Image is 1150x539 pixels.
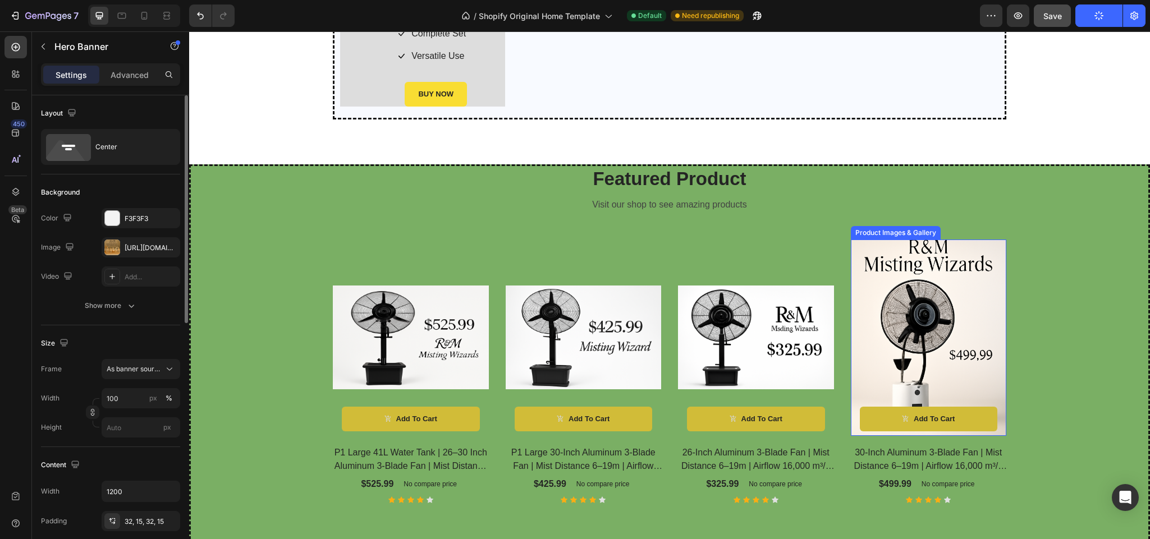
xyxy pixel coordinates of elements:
[207,382,248,393] div: Add to cart
[95,134,164,160] div: Center
[317,254,473,358] a: P1 Large 30-Inch Aluminum 3-Blade Fan | Mist Distance 6–19m | Airflow 16,000 m³/h (9,968.85 CFM) ...
[162,391,176,405] button: px
[56,69,87,81] p: Settings
[125,214,177,224] div: F3F3F3
[682,11,739,21] span: Need republishing
[41,486,59,496] div: Width
[214,449,268,456] p: No compare price
[41,269,75,284] div: Video
[145,136,816,160] p: Featured Product
[671,375,809,400] button: Add to cart
[146,391,160,405] button: %
[125,243,177,253] div: [URL][DOMAIN_NAME]
[638,11,662,21] span: Default
[489,254,645,358] a: 26-Inch Aluminum 3-Blade Fan | Mist Distance 6–19m | Airflow 16,000 m³/h (9,968.85 CFM) | Effecti...
[725,382,766,393] div: Add to cart
[343,445,378,460] div: $425.99
[85,300,137,311] div: Show more
[111,69,149,81] p: Advanced
[4,4,84,27] button: 7
[54,40,150,53] p: Hero Banner
[560,449,613,456] p: No compare price
[153,375,291,400] button: Add to cart
[125,272,177,282] div: Add...
[326,375,464,400] button: Add to cart
[166,393,172,403] div: %
[107,364,162,374] span: As banner source
[41,516,67,526] div: Padding
[379,382,420,393] div: Add to cart
[1112,484,1139,511] div: Open Intercom Messenger
[41,336,71,351] div: Size
[317,413,473,443] h2: P1 Large 30-Inch Aluminum 3-Blade Fan | Mist Distance 6–19m | Airflow 16,000 m³/h (9,968.85 CFM) ...
[74,9,79,22] p: 7
[664,196,749,206] div: Product Images & Gallery
[189,31,1150,539] iframe: Design area
[662,190,818,423] a: 30-Inch Aluminum 3-Blade Fan | Mist Distance 6–19m | Airflow 16,000 m³/h (9,968.85 CFM) | Effecti...
[387,449,441,456] p: No compare price
[149,393,157,403] div: px
[1043,11,1062,21] span: Save
[11,119,27,128] div: 450
[8,205,27,214] div: Beta
[229,57,264,68] div: BUY NOW
[216,50,278,75] button: BUY NOW
[1034,4,1071,27] button: Save
[41,422,62,432] label: Height
[102,417,180,437] input: px
[474,10,477,22] span: /
[144,413,300,443] h2: P1 Large 41L Water Tank | 26–30 Inch Aluminum 3-Blade Fan | Mist Distance 6–19m | Airflow 16,000 ...
[189,4,235,27] div: Undo/Redo
[41,296,180,316] button: Show more
[41,393,59,403] label: Width
[41,364,62,374] label: Frame
[41,211,74,226] div: Color
[41,458,82,473] div: Content
[552,382,593,393] div: Add to cart
[102,359,180,379] button: As banner source
[222,18,285,31] p: Versatile Use
[163,423,171,431] span: px
[41,106,79,121] div: Layout
[125,517,177,527] div: 32, 15, 32, 15
[171,445,205,460] div: $525.99
[689,445,723,460] div: $499.99
[498,375,636,400] button: Add to cart
[732,449,786,456] p: No compare price
[479,10,600,22] span: Shopify Original Home Template
[41,240,76,255] div: Image
[145,167,816,180] p: Visit our shop to see amazing products
[662,413,818,443] h2: 30-Inch Aluminum 3-Blade Fan | Mist Distance 6–19m | Airflow 16,000 m³/h (9,968.85 CFM) | Effecti...
[489,413,645,443] h2: 26-Inch Aluminum 3-Blade Fan | Mist Distance 6–19m | Airflow 16,000 m³/h (9,968.85 CFM) | Effecti...
[102,481,180,501] input: Auto
[144,254,300,358] a: P1 Large 41L Water Tank | 26–30 Inch Aluminum 3-Blade Fan | Mist Distance 6–19m | Airflow 16,000 ...
[102,388,180,408] input: px%
[41,187,80,197] div: Background
[516,445,551,460] div: $325.99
